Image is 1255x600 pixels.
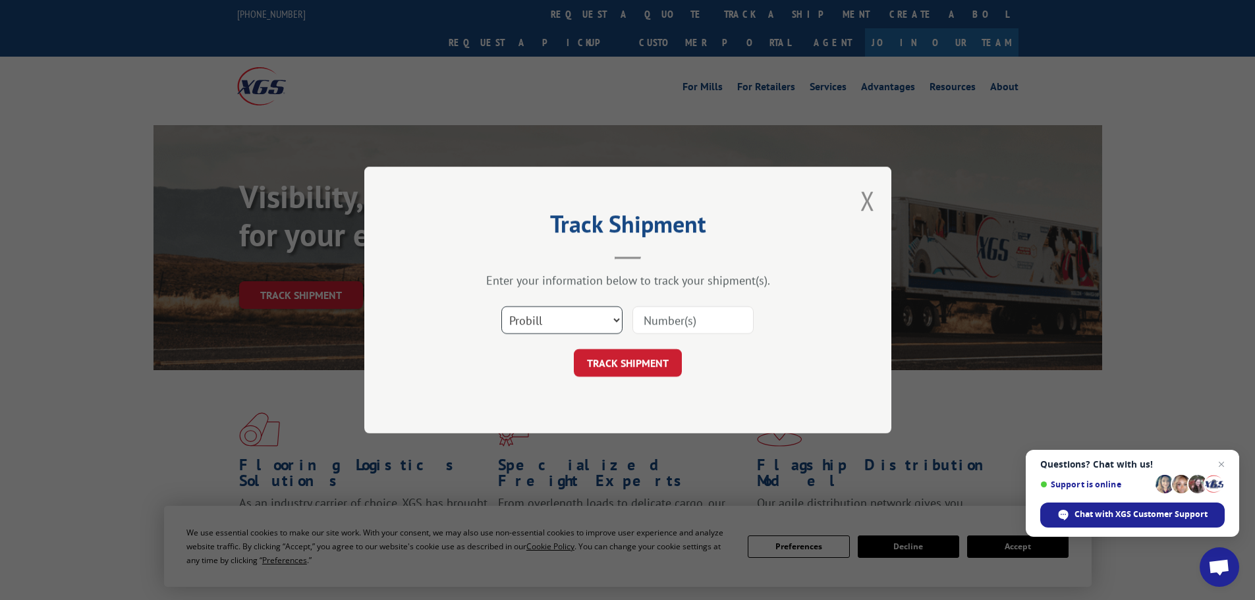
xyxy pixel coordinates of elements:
[1040,503,1225,528] div: Chat with XGS Customer Support
[632,306,754,334] input: Number(s)
[1213,456,1229,472] span: Close chat
[1040,459,1225,470] span: Questions? Chat with us!
[1200,547,1239,587] div: Open chat
[1040,479,1151,489] span: Support is online
[860,183,875,218] button: Close modal
[1074,508,1208,520] span: Chat with XGS Customer Support
[574,349,682,377] button: TRACK SHIPMENT
[430,215,825,240] h2: Track Shipment
[430,273,825,288] div: Enter your information below to track your shipment(s).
